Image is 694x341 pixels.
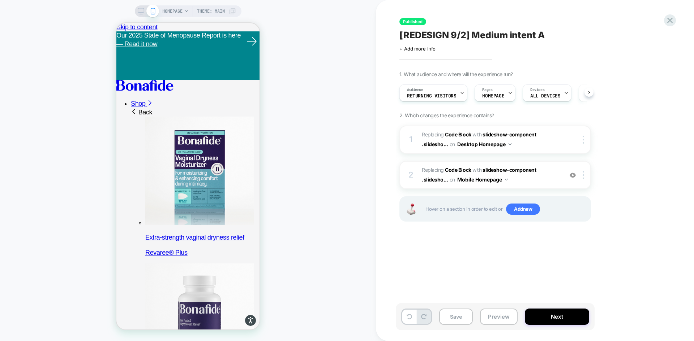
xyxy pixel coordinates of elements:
p: Extra-strength vaginal dryness relief [29,210,143,219]
img: Joystick [404,204,418,215]
span: [REDESIGN 9/2] Medium intent A [399,30,545,40]
span: Pages [482,87,492,92]
b: Code Block [445,131,471,137]
span: ALL DEVICES [530,93,560,99]
img: close [583,136,584,144]
span: Trigger [586,87,600,92]
div: 1 [407,132,415,147]
img: down arrow [505,179,508,180]
a: Revaree Plus Extra-strength vaginal dryness relief Revaree® Plus [29,93,143,234]
img: down arrow [509,143,511,145]
span: WITH [472,167,481,173]
button: Next [525,309,589,325]
span: Devices [530,87,544,92]
button: Desktop Homepage [457,139,511,149]
span: Published [399,18,426,25]
p: Revaree® Plus [29,226,143,234]
span: HOMEPAGE [482,93,504,99]
span: WITH [472,131,481,137]
a: Shop [14,77,37,84]
div: 2 [407,168,415,182]
span: on [450,175,455,184]
span: Shop [14,77,29,84]
span: Back [14,86,36,93]
span: Add new [506,204,540,215]
span: on [450,140,455,149]
button: Save [439,309,473,325]
span: + Add more info [399,46,436,52]
span: 2. Which changes the experience contains? [399,112,494,118]
button: Mobile Homepage [457,174,508,185]
img: close [583,171,584,179]
span: HOMEPAGE [162,5,183,17]
b: Code Block [445,167,471,173]
span: Hover on a section in order to edit or [425,204,587,215]
img: Revaree Plus [29,93,137,202]
img: crossed eye [570,172,576,178]
span: Audience [407,87,423,92]
span: Replacing [422,167,471,173]
span: Returning Visitors [407,93,456,99]
span: Replacing [422,131,471,137]
button: Preview [480,309,518,325]
span: 1. What audience and where will the experience run? [399,71,513,77]
span: Theme: MAIN [197,5,225,17]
